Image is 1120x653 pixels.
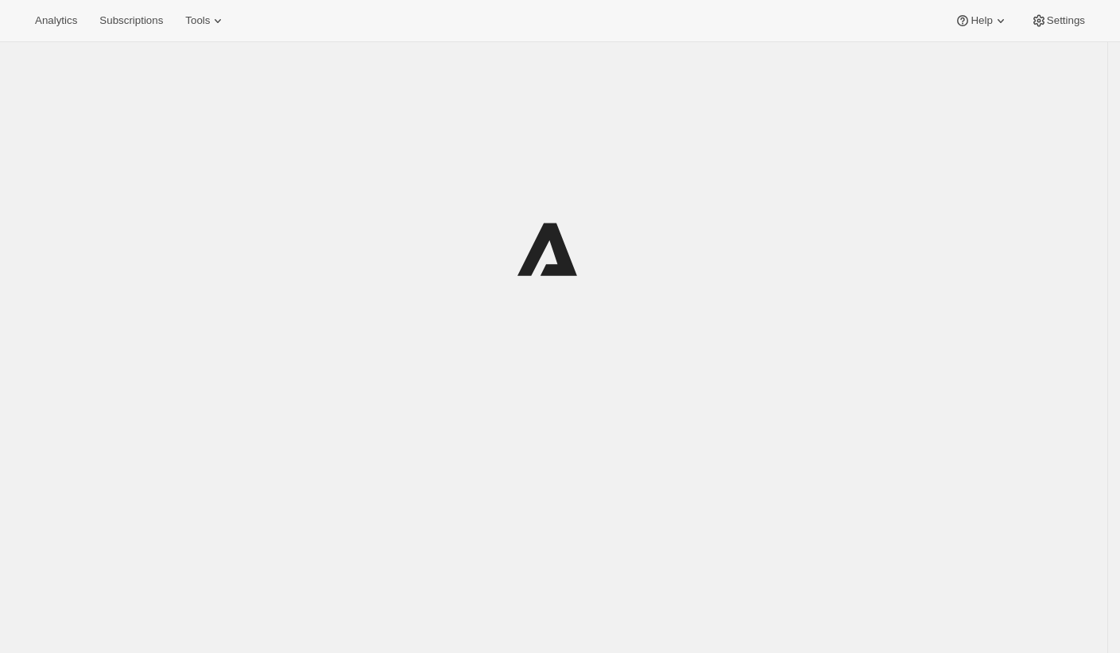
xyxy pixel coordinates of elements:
span: Analytics [35,14,77,27]
span: Subscriptions [99,14,163,27]
button: Settings [1021,10,1095,32]
span: Help [971,14,992,27]
button: Help [945,10,1017,32]
button: Subscriptions [90,10,172,32]
button: Tools [176,10,235,32]
span: Tools [185,14,210,27]
span: Settings [1047,14,1085,27]
button: Analytics [25,10,87,32]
